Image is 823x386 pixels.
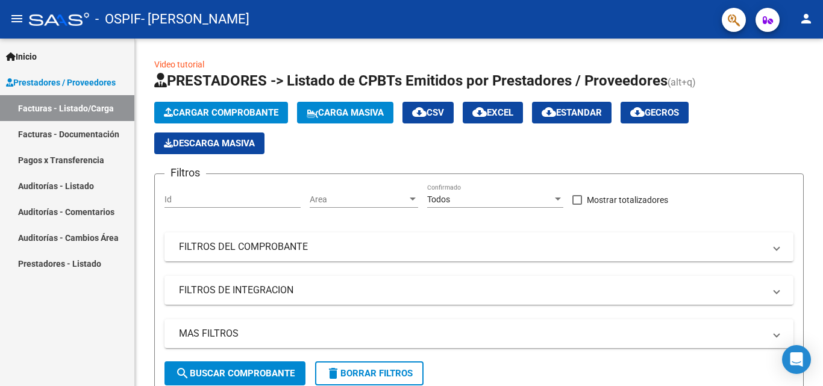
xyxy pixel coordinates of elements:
[164,232,793,261] mat-expansion-panel-header: FILTROS DEL COMPROBANTE
[630,105,645,119] mat-icon: cloud_download
[472,105,487,119] mat-icon: cloud_download
[621,102,689,123] button: Gecros
[668,76,696,88] span: (alt+q)
[307,107,384,118] span: Carga Masiva
[532,102,612,123] button: Estandar
[6,50,37,63] span: Inicio
[164,276,793,305] mat-expansion-panel-header: FILTROS DE INTEGRACION
[463,102,523,123] button: EXCEL
[326,368,413,379] span: Borrar Filtros
[427,195,450,204] span: Todos
[164,361,305,385] button: Buscar Comprobante
[315,361,424,385] button: Borrar Filtros
[164,138,255,149] span: Descarga Masiva
[95,6,141,33] span: - OSPIF
[154,72,668,89] span: PRESTADORES -> Listado de CPBTs Emitidos por Prestadores / Proveedores
[164,164,206,181] h3: Filtros
[175,368,295,379] span: Buscar Comprobante
[542,107,602,118] span: Estandar
[412,105,427,119] mat-icon: cloud_download
[164,319,793,348] mat-expansion-panel-header: MAS FILTROS
[175,366,190,381] mat-icon: search
[154,102,288,123] button: Cargar Comprobante
[782,345,811,374] div: Open Intercom Messenger
[587,193,668,207] span: Mostrar totalizadores
[310,195,407,205] span: Area
[10,11,24,26] mat-icon: menu
[164,107,278,118] span: Cargar Comprobante
[326,366,340,381] mat-icon: delete
[154,132,264,154] app-download-masive: Descarga masiva de comprobantes (adjuntos)
[472,107,513,118] span: EXCEL
[630,107,679,118] span: Gecros
[154,60,204,69] a: Video tutorial
[412,107,444,118] span: CSV
[402,102,454,123] button: CSV
[179,327,765,340] mat-panel-title: MAS FILTROS
[6,76,116,89] span: Prestadores / Proveedores
[154,132,264,154] button: Descarga Masiva
[297,102,393,123] button: Carga Masiva
[179,284,765,297] mat-panel-title: FILTROS DE INTEGRACION
[179,240,765,254] mat-panel-title: FILTROS DEL COMPROBANTE
[799,11,813,26] mat-icon: person
[542,105,556,119] mat-icon: cloud_download
[141,6,249,33] span: - [PERSON_NAME]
